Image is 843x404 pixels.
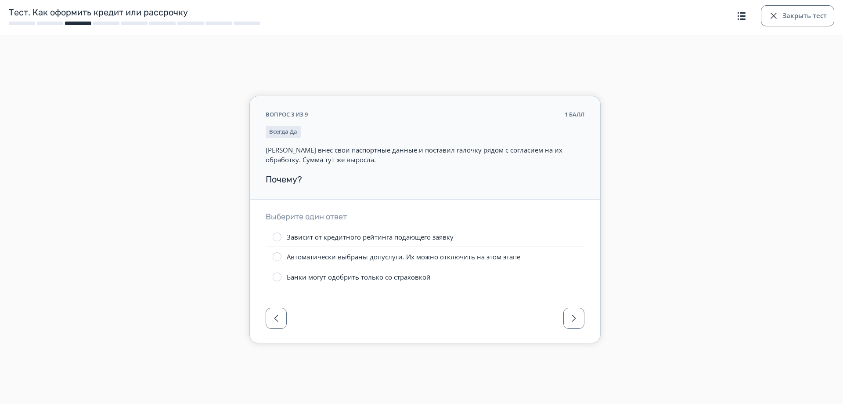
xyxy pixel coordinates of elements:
h5: Почему? [266,174,584,185]
button: Закрыть тест [761,5,834,26]
div: Зависит от кредитного рейтинга подающего заявку [287,233,454,242]
p: [PERSON_NAME] внес свои паспортные данные и поставил галочку рядом с согласием на их обработку. С... [266,145,584,165]
div: Всегда Да [266,126,301,138]
h3: Выберите один ответ [266,212,584,222]
h1: Тест. Как оформить кредит или рассрочку [9,7,702,18]
div: вопрос 3 из 9 [266,110,308,119]
div: Автоматически выбраны допуслуги. Их можно отключить на этом этапе [287,252,520,262]
div: 1 балл [565,110,584,119]
div: Банки могут одобрить только со страховкой [287,273,431,282]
